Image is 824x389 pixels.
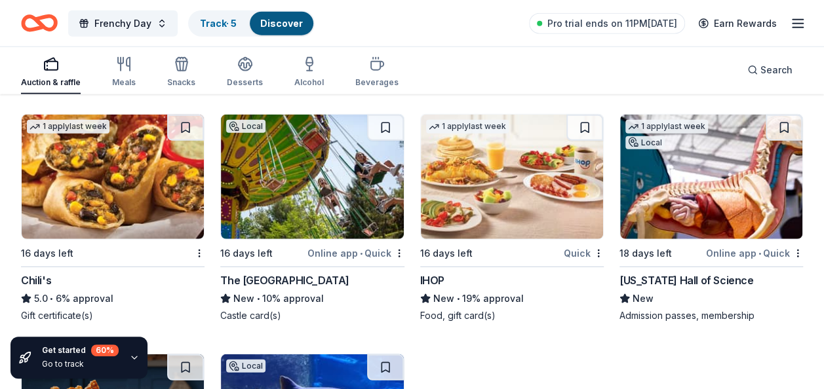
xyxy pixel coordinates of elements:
span: • [360,248,363,259]
div: Quick [564,245,604,261]
div: 18 days left [619,246,672,261]
div: Online app Quick [706,245,803,261]
div: Beverages [355,77,399,88]
a: Image for IHOP1 applylast week16 days leftQuickIHOPNew•19% approvalFood, gift card(s) [420,114,604,322]
span: New [233,291,254,306]
div: Castle card(s) [220,309,404,322]
span: • [50,293,53,304]
button: Beverages [355,51,399,94]
span: 5.0 [34,291,48,306]
span: • [456,293,460,304]
div: Snacks [167,77,195,88]
img: Image for The Castle Fun Center [221,115,403,239]
div: The [GEOGRAPHIC_DATA] [220,272,349,288]
div: Chili's [21,272,51,288]
span: New [633,291,654,306]
div: IHOP [420,272,444,288]
button: Auction & raffle [21,51,81,94]
div: Meals [112,77,136,88]
a: Earn Rewards [690,12,785,35]
button: Desserts [227,51,263,94]
button: Snacks [167,51,195,94]
div: Gift certificate(s) [21,309,205,322]
button: Alcohol [294,51,324,94]
div: 6% approval [21,291,205,306]
a: Discover [260,18,303,29]
div: 10% approval [220,291,404,306]
button: Track· 5Discover [188,10,315,37]
img: Image for Chili's [22,115,204,239]
span: Search [760,62,793,78]
a: Home [21,8,58,39]
div: 1 apply last week [426,120,509,134]
span: Frenchy Day [94,16,151,31]
div: Get started [42,344,119,356]
button: Frenchy Day [68,10,178,37]
a: Image for New York Hall of Science1 applylast weekLocal18 days leftOnline app•Quick[US_STATE] Hal... [619,114,803,322]
img: Image for IHOP [421,115,603,239]
div: [US_STATE] Hall of Science [619,272,754,288]
div: 19% approval [420,291,604,306]
a: Track· 5 [200,18,237,29]
div: 1 apply last week [625,120,708,134]
div: 1 apply last week [27,120,109,134]
div: 16 days left [420,246,473,261]
div: Auction & raffle [21,77,81,88]
span: • [758,248,761,259]
img: Image for New York Hall of Science [620,115,802,239]
div: 16 days left [21,246,73,261]
div: Local [226,360,265,373]
div: 60 % [91,344,119,356]
a: Image for Chili's1 applylast week16 days leftChili's5.0•6% approvalGift certificate(s) [21,114,205,322]
div: Food, gift card(s) [420,309,604,322]
div: Local [226,120,265,133]
span: New [433,291,454,306]
div: 16 days left [220,246,273,261]
div: Online app Quick [307,245,404,261]
div: Desserts [227,77,263,88]
div: Alcohol [294,77,324,88]
span: • [257,293,260,304]
a: Image for The Castle Fun CenterLocal16 days leftOnline app•QuickThe [GEOGRAPHIC_DATA]New•10% appr... [220,114,404,322]
div: Admission passes, membership [619,309,803,322]
div: Local [625,136,665,149]
button: Search [737,57,803,83]
a: Pro trial ends on 11PM[DATE] [529,13,685,34]
span: Pro trial ends on 11PM[DATE] [547,16,677,31]
div: Go to track [42,359,119,369]
button: Meals [112,51,136,94]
